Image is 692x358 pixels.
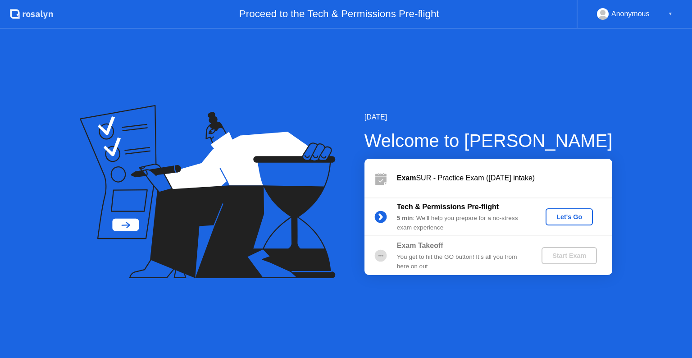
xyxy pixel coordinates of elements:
b: Exam [397,174,416,182]
div: Anonymous [611,8,650,20]
button: Let's Go [546,208,593,225]
div: ▼ [668,8,673,20]
div: Start Exam [545,252,593,259]
b: Tech & Permissions Pre-flight [397,203,499,211]
b: Exam Takeoff [397,242,443,249]
b: 5 min [397,215,413,221]
div: Welcome to [PERSON_NAME] [364,127,613,154]
div: You get to hit the GO button! It’s all you from here on out [397,252,527,271]
div: [DATE] [364,112,613,123]
button: Start Exam [542,247,597,264]
div: SUR - Practice Exam ([DATE] intake) [397,173,612,184]
div: : We’ll help you prepare for a no-stress exam experience [397,214,527,232]
div: Let's Go [549,213,589,220]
